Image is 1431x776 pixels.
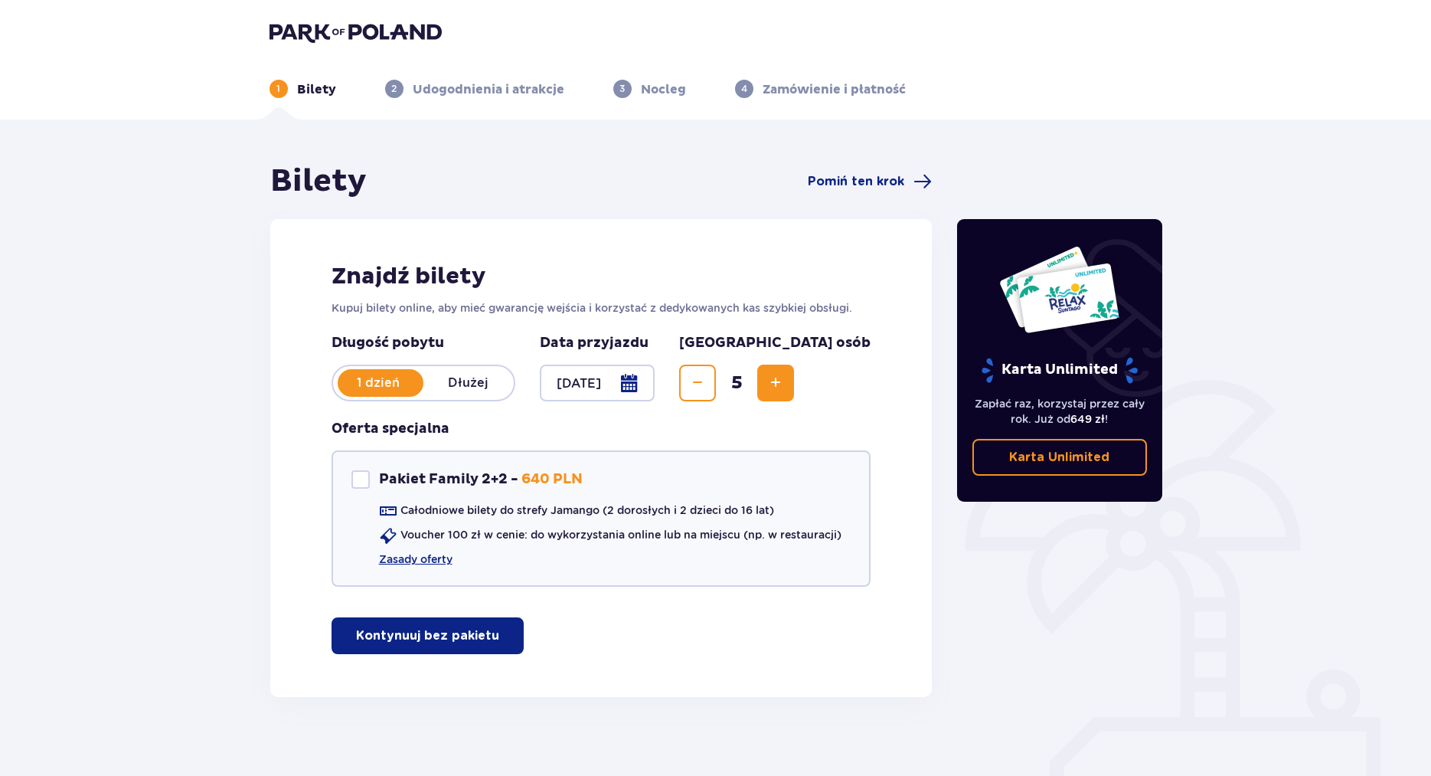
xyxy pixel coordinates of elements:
p: Udogodnienia i atrakcje [413,81,564,98]
p: 4 [741,82,747,96]
img: Dwie karty całoroczne do Suntago z napisem 'UNLIMITED RELAX', na białym tle z tropikalnymi liśćmi... [998,245,1120,334]
p: 2 [391,82,397,96]
p: Zapłać raz, korzystaj przez cały rok. Już od ! [972,396,1147,427]
p: Kupuj bilety online, aby mieć gwarancję wejścia i korzystać z dedykowanych kas szybkiej obsługi. [332,300,871,316]
p: Zamówienie i płatność [763,81,906,98]
button: Kontynuuj bez pakietu [332,617,524,654]
div: 1Bilety [270,80,336,98]
div: 3Nocleg [613,80,686,98]
a: Karta Unlimited [972,439,1147,476]
p: Długość pobytu [332,334,515,352]
p: 1 dzień [333,375,423,391]
span: 5 [719,372,754,395]
img: Park of Poland logo [270,21,442,43]
a: Pomiń ten krok [808,172,932,191]
p: Całodniowe bilety do strefy Jamango (2 dorosłych i 2 dzieci do 16 lat) [400,503,774,518]
p: Nocleg [641,81,686,98]
div: 4Zamówienie i płatność [735,80,906,98]
p: Kontynuuj bez pakietu [356,627,499,644]
p: Bilety [297,81,336,98]
p: Data przyjazdu [540,334,649,352]
h3: Oferta specjalna [332,420,449,438]
p: Dłużej [423,375,514,391]
p: Voucher 100 zł w cenie: do wykorzystania online lub na miejscu (np. w restauracji) [400,527,841,542]
button: Zwiększ [757,365,794,401]
h2: Znajdź bilety [332,262,871,291]
p: Karta Unlimited [1009,449,1109,466]
span: 649 zł [1070,413,1105,425]
div: 2Udogodnienia i atrakcje [385,80,564,98]
a: Zasady oferty [379,552,452,567]
span: Pomiń ten krok [808,173,904,190]
h1: Bilety [270,162,367,201]
p: Karta Unlimited [980,357,1139,384]
p: 3 [619,82,625,96]
p: Pakiet Family 2+2 - [379,470,518,489]
button: Zmniejsz [679,365,716,401]
p: 640 PLN [521,470,583,489]
p: [GEOGRAPHIC_DATA] osób [679,334,871,352]
p: 1 [276,82,280,96]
